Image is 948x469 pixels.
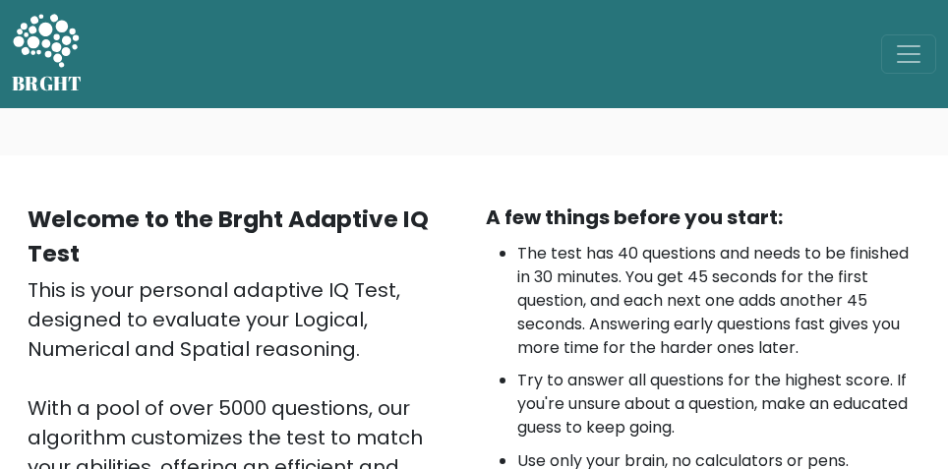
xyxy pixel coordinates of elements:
button: Toggle navigation [881,34,936,74]
li: The test has 40 questions and needs to be finished in 30 minutes. You get 45 seconds for the firs... [517,242,920,360]
h5: BRGHT [12,72,83,95]
div: A few things before you start: [486,203,920,232]
li: Try to answer all questions for the highest score. If you're unsure about a question, make an edu... [517,369,920,440]
a: BRGHT [12,8,83,100]
b: Welcome to the Brght Adaptive IQ Test [28,204,429,269]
